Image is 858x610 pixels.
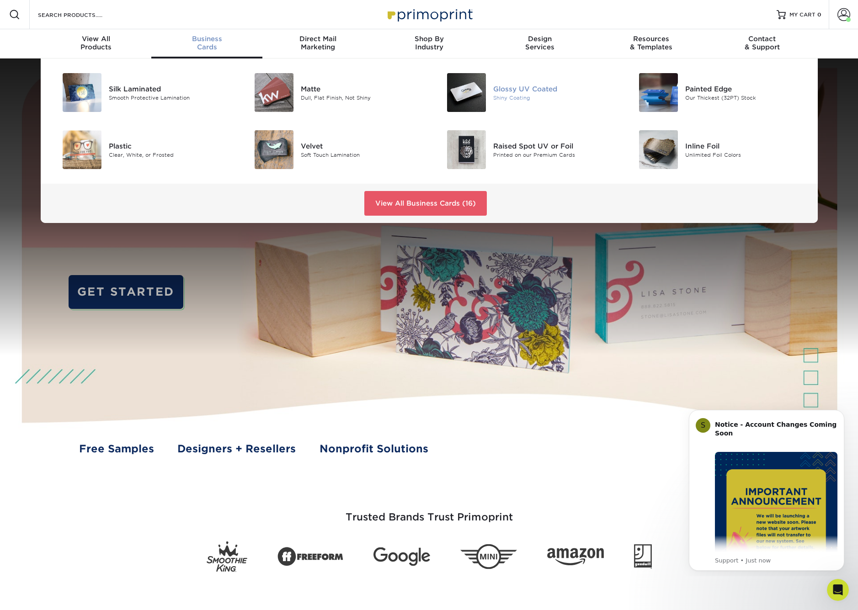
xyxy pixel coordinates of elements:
[707,35,818,51] div: & Support
[301,141,422,151] div: Velvet
[63,73,101,112] img: Silk Laminated Business Cards
[109,94,230,101] div: Smooth Protective Lamination
[37,9,126,20] input: SEARCH PRODUCTS.....
[373,35,485,51] div: Industry
[685,84,806,94] div: Painted Edge
[493,94,614,101] div: Shiny Coating
[109,141,230,151] div: Plastic
[255,73,293,112] img: Matte Business Cards
[373,547,430,566] img: Google
[151,29,262,58] a: BusinessCards
[301,94,422,101] div: Dull, Flat Finish, Not Shiny
[109,151,230,159] div: Clear, White, or Frosted
[373,29,485,58] a: Shop ByIndustry
[547,548,604,565] img: Amazon
[52,127,230,173] a: Plastic Business Cards Plastic Clear, White, or Frosted
[301,151,422,159] div: Soft Touch Lamination
[596,29,707,58] a: Resources& Templates
[79,441,154,456] a: Free Samples
[493,151,614,159] div: Printed on our Premium Cards
[685,94,806,101] div: Our Thickest (32PT) Stock
[447,73,486,112] img: Glossy UV Coated Business Cards
[384,5,475,24] img: Primoprint
[827,579,849,601] iframe: Intercom live chat
[262,29,373,58] a: Direct MailMarketing
[685,151,806,159] div: Unlimited Foil Colors
[639,130,678,169] img: Inline Foil Business Cards
[817,11,821,18] span: 0
[436,69,615,116] a: Glossy UV Coated Business Cards Glossy UV Coated Shiny Coating
[685,141,806,151] div: Inline Foil
[364,191,487,216] a: View All Business Cards (16)
[41,29,152,58] a: View AllProducts
[301,84,422,94] div: Matte
[207,541,247,572] img: Smoothie King
[447,130,486,169] img: Raised Spot UV or Foil Business Cards
[151,35,262,51] div: Cards
[63,130,101,169] img: Plastic Business Cards
[255,130,293,169] img: Velvet Business Cards
[436,127,615,173] a: Raised Spot UV or Foil Business Cards Raised Spot UV or Foil Printed on our Premium Cards
[109,84,230,94] div: Silk Laminated
[675,402,858,576] iframe: Intercom notifications message
[277,542,343,571] img: Freeform
[262,35,373,51] div: Marketing
[628,127,807,173] a: Inline Foil Business Cards Inline Foil Unlimited Foil Colors
[493,141,614,151] div: Raised Spot UV or Foil
[244,127,422,173] a: Velvet Business Cards Velvet Soft Touch Lamination
[485,29,596,58] a: DesignServices
[151,35,262,43] span: Business
[262,35,373,43] span: Direct Mail
[244,69,422,116] a: Matte Business Cards Matte Dull, Flat Finish, Not Shiny
[52,69,230,116] a: Silk Laminated Business Cards Silk Laminated Smooth Protective Lamination
[177,441,296,456] a: Designers + Resellers
[707,29,818,58] a: Contact& Support
[639,73,678,112] img: Painted Edge Business Cards
[628,69,807,116] a: Painted Edge Business Cards Painted Edge Our Thickest (32PT) Stock
[493,84,614,94] div: Glossy UV Coated
[485,35,596,51] div: Services
[373,35,485,43] span: Shop By
[41,35,152,51] div: Products
[320,441,428,456] a: Nonprofit Solutions
[634,544,652,569] img: Goodwill
[460,544,517,569] img: Mini
[596,35,707,51] div: & Templates
[485,35,596,43] span: Design
[789,11,815,19] span: MY CART
[162,489,697,534] h3: Trusted Brands Trust Primoprint
[707,35,818,43] span: Contact
[41,35,152,43] span: View All
[596,35,707,43] span: Resources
